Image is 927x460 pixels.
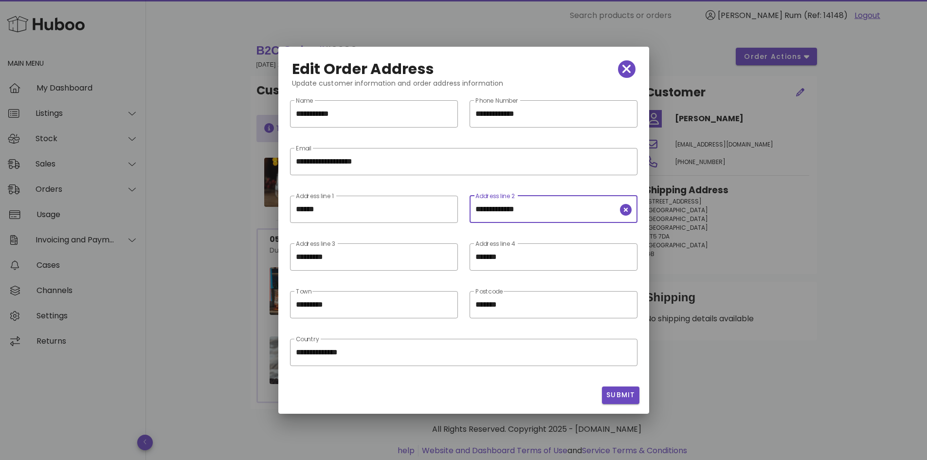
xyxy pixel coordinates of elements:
label: Country [296,336,319,343]
label: Email [296,145,311,152]
label: Address line 2 [475,193,515,200]
label: Postcode [475,288,503,295]
div: Update customer information and order address information [284,78,643,96]
label: Phone Number [475,97,519,105]
span: Submit [606,390,636,400]
h2: Edit Order Address [292,61,435,77]
button: Submit [602,386,639,404]
label: Town [296,288,311,295]
button: clear icon [620,204,632,216]
label: Address line 3 [296,240,335,248]
label: Name [296,97,313,105]
label: Address line 1 [296,193,334,200]
label: Address line 4 [475,240,516,248]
